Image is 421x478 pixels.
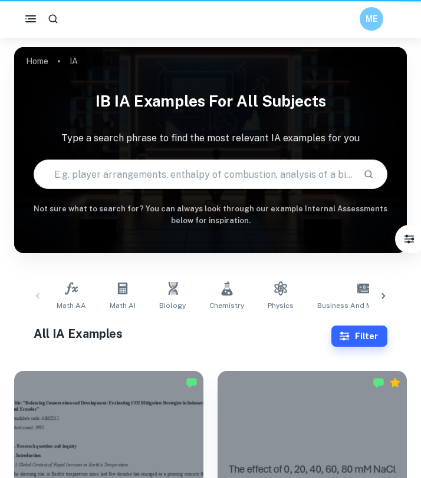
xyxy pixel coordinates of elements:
[14,85,407,117] h1: IB IA examples for all subjects
[57,300,86,311] span: Math AA
[34,158,353,191] input: E.g. player arrangements, enthalpy of combustion, analysis of a big city...
[389,377,401,389] div: Premium
[110,300,136,311] span: Math AI
[397,227,421,251] button: Filter
[360,7,383,31] button: ME
[358,164,379,184] button: Search
[209,300,244,311] span: Chemistry
[70,55,78,68] p: IA
[317,300,411,311] span: Business and Management
[26,53,48,69] a: Home
[365,12,379,25] h6: ME
[14,203,407,227] h6: Not sure what to search for? You can always look through our example Internal Assessments below f...
[268,300,294,311] span: Physics
[34,325,331,343] h1: All IA Examples
[331,326,387,347] button: Filter
[14,131,407,145] p: Type a search phrase to find the most relevant IA examples for you
[373,377,384,389] img: Marked
[159,300,186,311] span: Biology
[186,377,198,389] img: Marked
